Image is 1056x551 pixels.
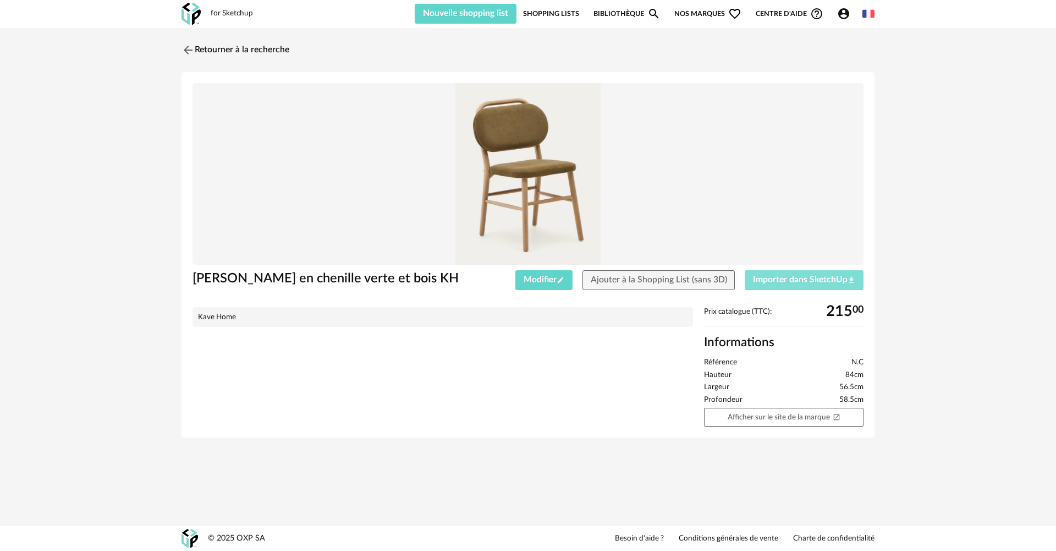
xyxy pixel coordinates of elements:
[793,534,875,544] a: Charte de confidentialité
[182,38,289,62] a: Retourner à la recherche
[524,275,564,284] span: Modifier
[848,275,855,284] span: Download icon
[515,270,573,290] button: ModifierPencil icon
[615,534,664,544] a: Besoin d'aide ?
[810,7,823,20] span: Help Circle Outline icon
[756,7,823,20] span: Centre d'aideHelp Circle Outline icon
[647,7,661,20] span: Magnify icon
[845,370,864,380] span: 84cm
[523,4,579,24] a: Shopping Lists
[826,307,864,316] div: 00
[826,307,853,316] span: 215
[704,358,737,368] span: Référence
[704,307,864,328] div: Prix catalogue (TTC):
[198,313,687,322] div: Kave Home
[837,7,850,20] span: Account Circle icon
[193,270,466,287] h1: [PERSON_NAME] en chenille verte et bois KH
[704,383,729,392] span: Largeur
[582,270,735,290] button: Ajouter à la Shopping List (sans 3D)
[839,383,864,392] span: 56.5cm
[423,9,508,18] span: Nouvelle shopping list
[415,4,516,24] button: Nouvelle shopping list
[182,43,195,57] img: svg+xml;base64,PHN2ZyB3aWR0aD0iMjQiIGhlaWdodD0iMjQiIHZpZXdCb3g9IjAgMCAyNCAyNCIgZmlsbD0ibm9uZSIgeG...
[211,9,253,19] div: for Sketchup
[753,275,855,284] span: Importer dans SketchUp
[839,395,864,405] span: 58.5cm
[745,270,864,290] button: Importer dans SketchUpDownload icon
[704,408,864,427] a: Afficher sur le site de la marqueOpen In New icon
[837,7,855,20] span: Account Circle icon
[704,370,732,380] span: Hauteur
[591,275,727,284] span: Ajouter à la Shopping List (sans 3D)
[679,534,778,544] a: Conditions générales de vente
[182,529,198,548] img: OXP
[728,7,741,20] span: Heart Outline icon
[862,8,875,20] img: fr
[674,4,741,24] span: Nos marques
[182,3,201,25] img: OXP
[704,395,743,405] span: Profondeur
[704,335,864,351] h2: Informations
[193,83,864,265] img: Product pack shot
[593,4,661,24] a: BibliothèqueMagnify icon
[851,358,864,368] span: N.C
[833,413,840,421] span: Open In New icon
[208,533,265,544] div: © 2025 OXP SA
[557,275,564,284] span: Pencil icon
